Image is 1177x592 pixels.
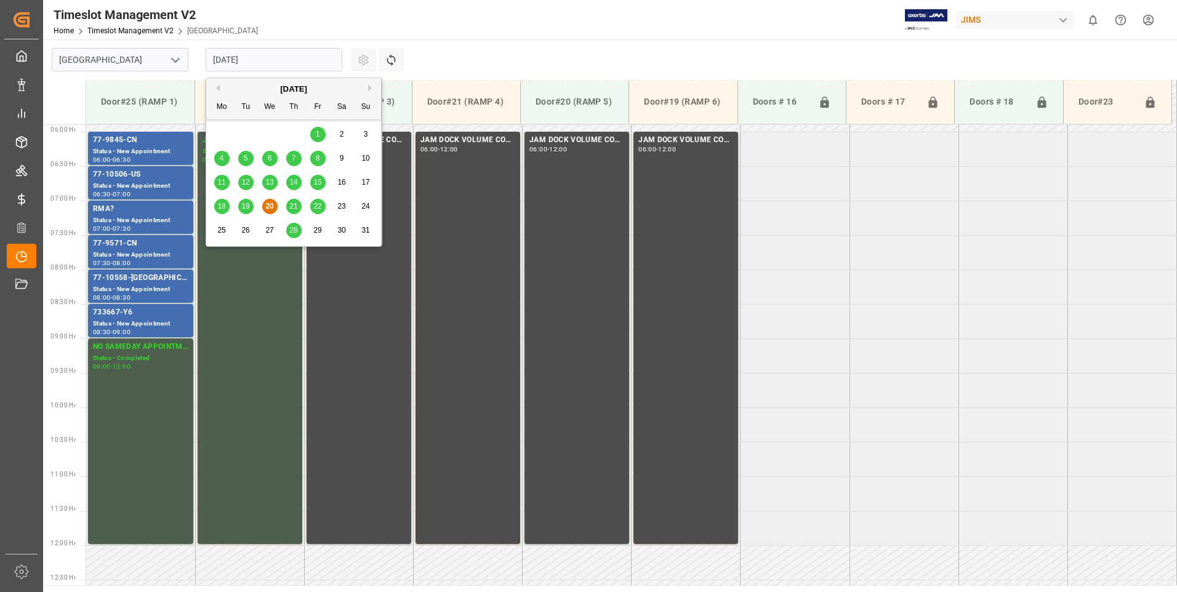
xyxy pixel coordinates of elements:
div: 733667-Y6 [93,306,188,319]
div: Choose Sunday, August 10th, 2025 [358,151,374,166]
div: Status - New Appointment [93,284,188,295]
div: [DATE] [206,83,381,95]
span: 5 [244,154,248,162]
span: 16 [337,178,345,186]
div: 07:30 [93,260,111,266]
div: 77-9845-CN [93,134,188,146]
div: Choose Wednesday, August 13th, 2025 [262,175,278,190]
span: 26 [241,226,249,234]
div: Status - New Appointment [93,319,188,329]
div: Choose Wednesday, August 6th, 2025 [262,151,278,166]
div: JAM DOCK VOLUME CONTROL [529,134,624,146]
span: 25 [217,226,225,234]
div: Choose Friday, August 1st, 2025 [310,127,326,142]
div: Door#24 (RAMP 2) [205,90,293,113]
div: Choose Sunday, August 17th, 2025 [358,175,374,190]
div: 12:00 [549,146,567,152]
div: 06:00 [529,146,547,152]
div: Choose Saturday, August 23rd, 2025 [334,199,350,214]
button: Previous Month [212,84,220,92]
div: 12:00 [658,146,676,152]
div: NO SAMEDAY APPOINTMENT [93,341,188,353]
div: Choose Monday, August 18th, 2025 [214,199,230,214]
span: 20 [265,202,273,210]
div: Status - New Appointment [93,250,188,260]
div: Su [358,100,374,115]
span: 10:00 Hr [50,402,76,409]
span: 12 [241,178,249,186]
div: 08:00 [93,295,111,300]
div: - [111,295,113,300]
div: 12:00 [113,364,131,369]
span: 14 [289,178,297,186]
span: 08:30 Hr [50,298,76,305]
div: Door#19 (RAMP 6) [639,90,727,113]
span: 22 [313,202,321,210]
span: 31 [361,226,369,234]
div: Doors # 17 [856,90,922,114]
div: Choose Saturday, August 9th, 2025 [334,151,350,166]
div: Mo [214,100,230,115]
div: Status - New Appointment [93,181,188,191]
input: Type to search/select [52,48,188,71]
div: - [656,146,658,152]
div: 09:00 [113,329,131,335]
div: 06:00 [93,157,111,162]
div: 08:30 [93,329,111,335]
span: 27 [265,226,273,234]
div: - [111,329,113,335]
span: 18 [217,202,225,210]
div: Choose Tuesday, August 26th, 2025 [238,223,254,238]
span: 9 [340,154,344,162]
span: 15 [313,178,321,186]
div: Door#23 [1074,90,1139,114]
span: 4 [220,154,224,162]
button: Next Month [368,84,376,92]
div: 07:00 [113,191,131,197]
div: Choose Friday, August 22nd, 2025 [310,199,326,214]
div: Door#20 (RAMP 5) [531,90,619,113]
div: JAM DOCK CONTROL [203,134,297,146]
div: Doors # 18 [965,90,1030,114]
div: - [111,260,113,266]
img: Exertis%20JAM%20-%20Email%20Logo.jpg_1722504956.jpg [905,9,947,31]
div: Tu [238,100,254,115]
div: month 2025-08 [210,122,378,242]
div: 77-10558-[GEOGRAPHIC_DATA] [93,272,188,284]
div: - [111,157,113,162]
div: Choose Wednesday, August 27th, 2025 [262,223,278,238]
div: 06:30 [93,191,111,197]
div: Choose Thursday, August 21st, 2025 [286,199,302,214]
span: 8 [316,154,320,162]
div: Choose Friday, August 15th, 2025 [310,175,326,190]
div: JAM DOCK VOLUME CONTROL [420,134,515,146]
span: 24 [361,202,369,210]
span: 29 [313,226,321,234]
button: show 0 new notifications [1079,6,1107,34]
span: 07:00 Hr [50,195,76,202]
span: 11:30 Hr [50,505,76,512]
div: 06:00 [203,157,220,162]
span: 11:00 Hr [50,471,76,478]
div: 77-10506-US [93,169,188,181]
span: 19 [241,202,249,210]
div: 12:00 [440,146,458,152]
div: 06:00 [638,146,656,152]
div: Door#25 (RAMP 1) [96,90,185,113]
div: - [111,226,113,231]
div: Choose Sunday, August 31st, 2025 [358,223,374,238]
div: Timeslot Management V2 [54,6,258,24]
div: 08:00 [113,260,131,266]
div: Choose Wednesday, August 20th, 2025 [262,199,278,214]
div: Choose Thursday, August 14th, 2025 [286,175,302,190]
span: 2 [340,130,344,138]
div: Choose Monday, August 4th, 2025 [214,151,230,166]
span: 28 [289,226,297,234]
span: 30 [337,226,345,234]
div: Choose Saturday, August 16th, 2025 [334,175,350,190]
span: 23 [337,202,345,210]
span: 13 [265,178,273,186]
a: Timeslot Management V2 [87,26,174,35]
div: Choose Saturday, August 2nd, 2025 [334,127,350,142]
span: 12:00 Hr [50,540,76,546]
